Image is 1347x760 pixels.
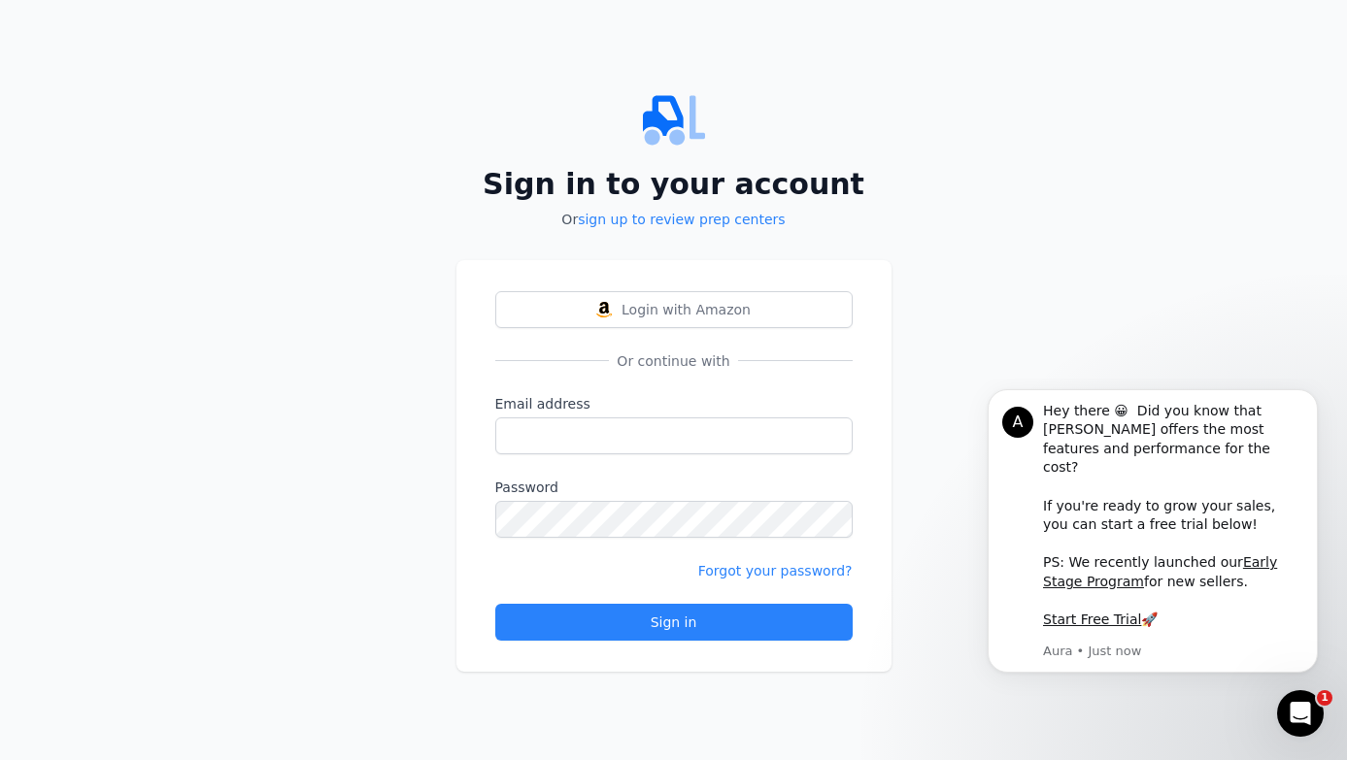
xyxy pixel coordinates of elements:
[698,563,853,578] a: Forgot your password?
[1277,690,1324,737] iframe: Intercom live chat
[622,300,751,319] span: Login with Amazon
[456,167,892,202] h2: Sign in to your account
[495,478,853,497] label: Password
[1317,690,1332,706] span: 1
[495,394,853,413] label: Email address
[456,210,892,229] p: Or
[578,212,785,227] a: sign up to review prep centers
[456,89,892,151] img: PrepCenter
[959,379,1347,708] iframe: Intercom notifications message
[609,351,737,371] span: Or continue with
[495,604,853,641] button: Sign in
[512,612,836,632] div: Sign in
[495,291,853,328] button: Login with AmazonLogin with Amazon
[596,302,612,317] img: Login with Amazon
